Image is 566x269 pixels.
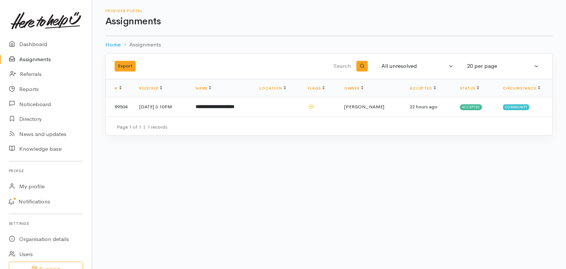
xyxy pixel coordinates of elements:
a: Flags [308,86,325,91]
h1: Assignments [105,16,553,27]
a: Owner [344,86,363,91]
div: 20 per page [467,62,532,70]
button: 20 per page [462,59,544,73]
time: 22 hours ago [410,104,437,110]
a: Received [139,86,162,91]
span: [PERSON_NAME] [344,104,384,110]
span: Community [503,104,529,110]
a: Home [105,41,120,49]
h6: Settings [9,219,83,228]
div: All unresolved [381,62,447,70]
a: Name [196,86,211,91]
button: All unresolved [377,59,458,73]
td: [DATE] 3:10PM [133,97,190,116]
a: # [115,86,122,91]
input: Search [246,57,352,75]
h6: Profile [9,166,83,176]
a: Location [259,86,286,91]
h6: Provider Portal [105,9,553,13]
span: Accepted [460,104,482,110]
a: Accepted [410,86,436,91]
span: | [143,124,145,130]
a: Circumstance [503,86,540,91]
button: Export [115,61,136,71]
li: Assignments [120,41,161,49]
nav: breadcrumb [105,36,553,53]
small: Page 1 of 1 1 records [117,124,167,130]
td: 89504 [106,97,133,116]
a: Status [460,86,479,91]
